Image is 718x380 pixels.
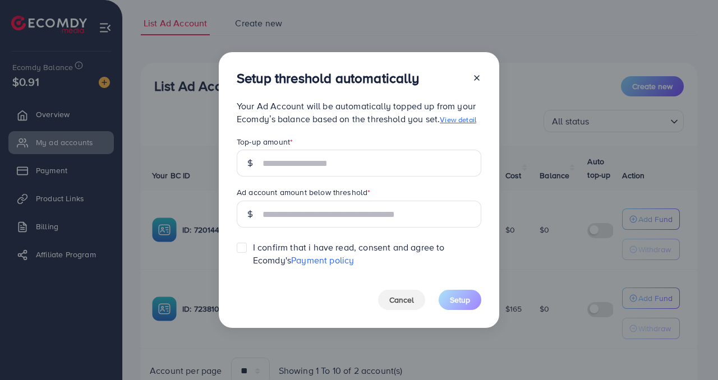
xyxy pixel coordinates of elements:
iframe: Chat [670,330,710,372]
a: Payment policy [291,254,354,266]
span: Your Ad Account will be automatically topped up from your Ecomdy’s balance based on the threshold... [237,100,476,125]
span: Cancel [389,294,414,305]
h3: Setup threshold automatically [237,70,420,86]
label: Ad account amount below threshold [237,187,370,198]
span: I confirm that i have read, consent and agree to Ecomdy's [253,241,481,267]
button: Setup [439,290,481,310]
a: View detail [440,114,476,124]
button: Cancel [378,290,425,310]
span: Setup [450,294,470,305]
label: Top-up amount [237,136,293,147]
